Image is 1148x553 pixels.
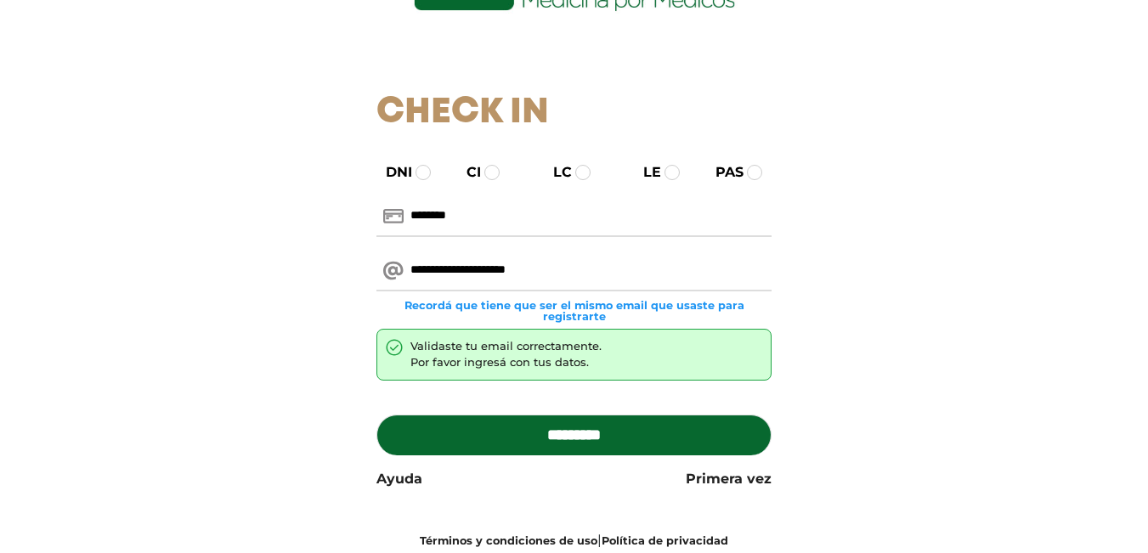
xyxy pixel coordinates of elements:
label: CI [451,162,481,183]
div: Validaste tu email correctamente. Por favor ingresá con tus datos. [410,338,602,371]
h1: Check In [376,92,772,134]
a: Política de privacidad [602,534,728,547]
label: PAS [700,162,744,183]
label: LE [628,162,661,183]
label: DNI [370,162,412,183]
label: LC [538,162,572,183]
small: Recordá que tiene que ser el mismo email que usaste para registrarte [376,300,772,322]
a: Ayuda [376,469,422,489]
a: Primera vez [686,469,772,489]
a: Términos y condiciones de uso [420,534,597,547]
